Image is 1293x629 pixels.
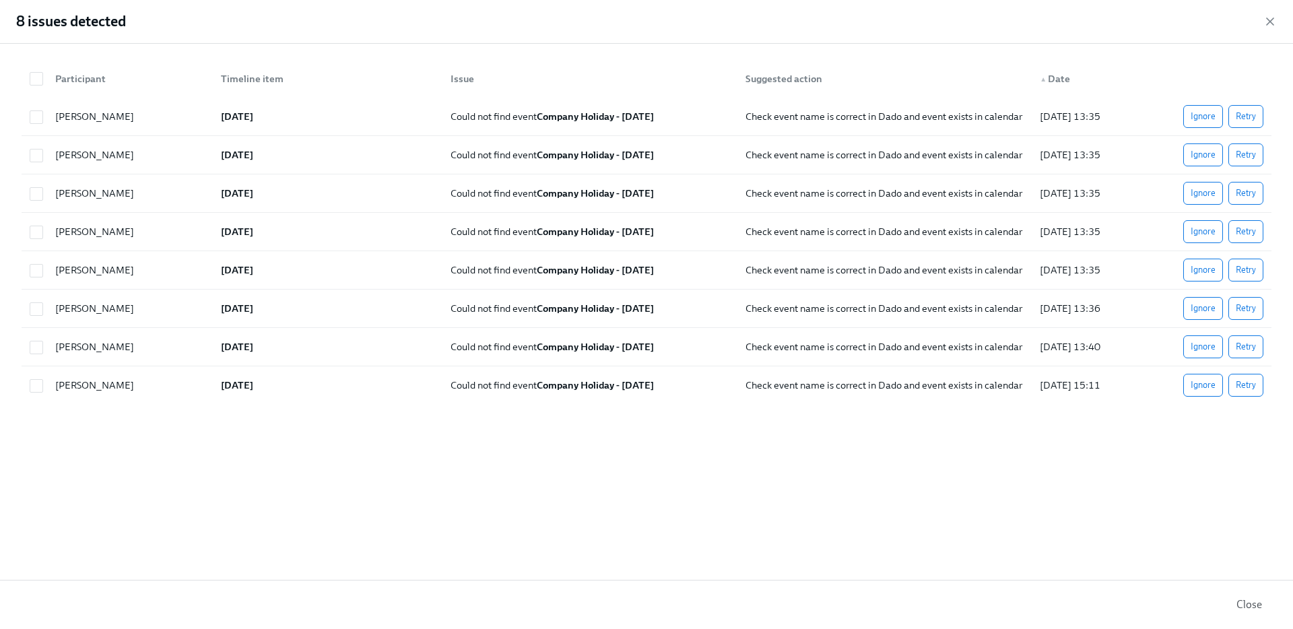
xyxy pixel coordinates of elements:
button: Ignore [1183,374,1223,397]
strong: Company Holiday - [DATE] [537,110,654,123]
span: Retry [1236,340,1256,354]
strong: Company Holiday - [DATE] [537,149,654,161]
div: [PERSON_NAME][DATE]Could not find eventCompany Holiday - [DATE]Check event name is correct in Dad... [22,290,1271,328]
span: Check event name is correct in Dado and event exists in calendar [745,341,1022,353]
span: ▲ [1040,76,1047,83]
span: Retry [1236,110,1256,123]
button: Retry [1228,220,1263,243]
strong: [DATE] [221,110,253,123]
div: Issue [440,65,734,92]
div: [PERSON_NAME][DATE]Could not find eventCompany Holiday - [DATE]Check event name is correct in Dad... [22,213,1271,251]
span: Retry [1236,148,1256,162]
div: [PERSON_NAME] [50,377,210,393]
div: [DATE] 15:11 [1034,377,1161,393]
div: Participant [44,65,210,92]
button: Ignore [1183,335,1223,358]
span: Ignore [1191,187,1216,200]
span: Check event name is correct in Dado and event exists in calendar [745,264,1022,276]
strong: [DATE] [221,264,253,276]
div: [PERSON_NAME] [50,300,210,317]
span: Could not find event [451,187,654,199]
div: Participant [50,71,210,87]
div: [PERSON_NAME] [50,108,210,125]
span: Ignore [1191,225,1216,238]
strong: [DATE] [221,302,253,314]
div: Suggested action [735,65,1029,92]
button: Ignore [1183,259,1223,282]
button: Retry [1228,374,1263,397]
button: Retry [1228,259,1263,282]
button: Ignore [1183,143,1223,166]
button: Ignore [1183,220,1223,243]
div: [DATE] 13:36 [1034,300,1161,317]
button: Retry [1228,335,1263,358]
div: [PERSON_NAME][DATE]Could not find eventCompany Holiday - [DATE]Check event name is correct in Dad... [22,136,1271,174]
div: ▲Date [1029,65,1161,92]
span: Retry [1236,378,1256,392]
span: Check event name is correct in Dado and event exists in calendar [745,149,1022,161]
span: Could not find event [451,379,654,391]
span: Close [1236,598,1262,611]
span: Check event name is correct in Dado and event exists in calendar [745,226,1022,238]
span: Ignore [1191,263,1216,277]
div: [DATE] 13:35 [1034,224,1161,240]
strong: Company Holiday - [DATE] [537,379,654,391]
button: Retry [1228,297,1263,320]
button: Ignore [1183,297,1223,320]
div: [DATE] 13:35 [1034,185,1161,201]
span: Check event name is correct in Dado and event exists in calendar [745,110,1022,123]
strong: [DATE] [221,341,253,353]
button: Retry [1228,182,1263,205]
strong: Company Holiday - [DATE] [537,264,654,276]
div: [PERSON_NAME][DATE]Could not find eventCompany Holiday - [DATE]Check event name is correct in Dad... [22,251,1271,290]
div: [DATE] 13:40 [1034,339,1161,355]
strong: Company Holiday - [DATE] [537,302,654,314]
button: Ignore [1183,182,1223,205]
span: Retry [1236,263,1256,277]
span: Check event name is correct in Dado and event exists in calendar [745,379,1022,391]
h2: 8 issues detected [16,11,126,32]
div: [DATE] 13:35 [1034,262,1161,278]
div: [PERSON_NAME][DATE]Could not find eventCompany Holiday - [DATE]Check event name is correct in Dad... [22,328,1271,366]
span: Could not find event [451,110,654,123]
div: [PERSON_NAME] [50,224,210,240]
strong: [DATE] [221,149,253,161]
div: Suggested action [740,71,1029,87]
button: Ignore [1183,105,1223,128]
span: Check event name is correct in Dado and event exists in calendar [745,187,1022,199]
span: Ignore [1191,302,1216,315]
div: [DATE] 13:35 [1034,108,1161,125]
div: Issue [445,71,734,87]
div: [PERSON_NAME] [50,339,210,355]
span: Could not find event [451,149,654,161]
strong: Company Holiday - [DATE] [537,226,654,238]
span: Retry [1236,225,1256,238]
div: [PERSON_NAME] [50,185,210,201]
div: [PERSON_NAME][DATE]Could not find eventCompany Holiday - [DATE]Check event name is correct in Dad... [22,366,1271,404]
span: Could not find event [451,264,654,276]
span: Ignore [1191,110,1216,123]
div: Timeline item [210,65,440,92]
div: [PERSON_NAME] [50,262,210,278]
span: Retry [1236,302,1256,315]
div: Timeline item [215,71,440,87]
div: Date [1034,71,1161,87]
span: Could not find event [451,302,654,314]
strong: Company Holiday - [DATE] [537,187,654,199]
div: [PERSON_NAME] [50,147,210,163]
div: [PERSON_NAME][DATE]Could not find eventCompany Holiday - [DATE]Check event name is correct in Dad... [22,98,1271,136]
strong: [DATE] [221,226,253,238]
div: [DATE] 13:35 [1034,147,1161,163]
span: Ignore [1191,148,1216,162]
span: Ignore [1191,378,1216,392]
strong: Company Holiday - [DATE] [537,341,654,353]
button: Close [1227,591,1271,618]
div: [PERSON_NAME][DATE]Could not find eventCompany Holiday - [DATE]Check event name is correct in Dad... [22,174,1271,213]
strong: [DATE] [221,379,253,391]
button: Retry [1228,105,1263,128]
span: Check event name is correct in Dado and event exists in calendar [745,302,1022,314]
span: Retry [1236,187,1256,200]
strong: [DATE] [221,187,253,199]
span: Ignore [1191,340,1216,354]
button: Retry [1228,143,1263,166]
